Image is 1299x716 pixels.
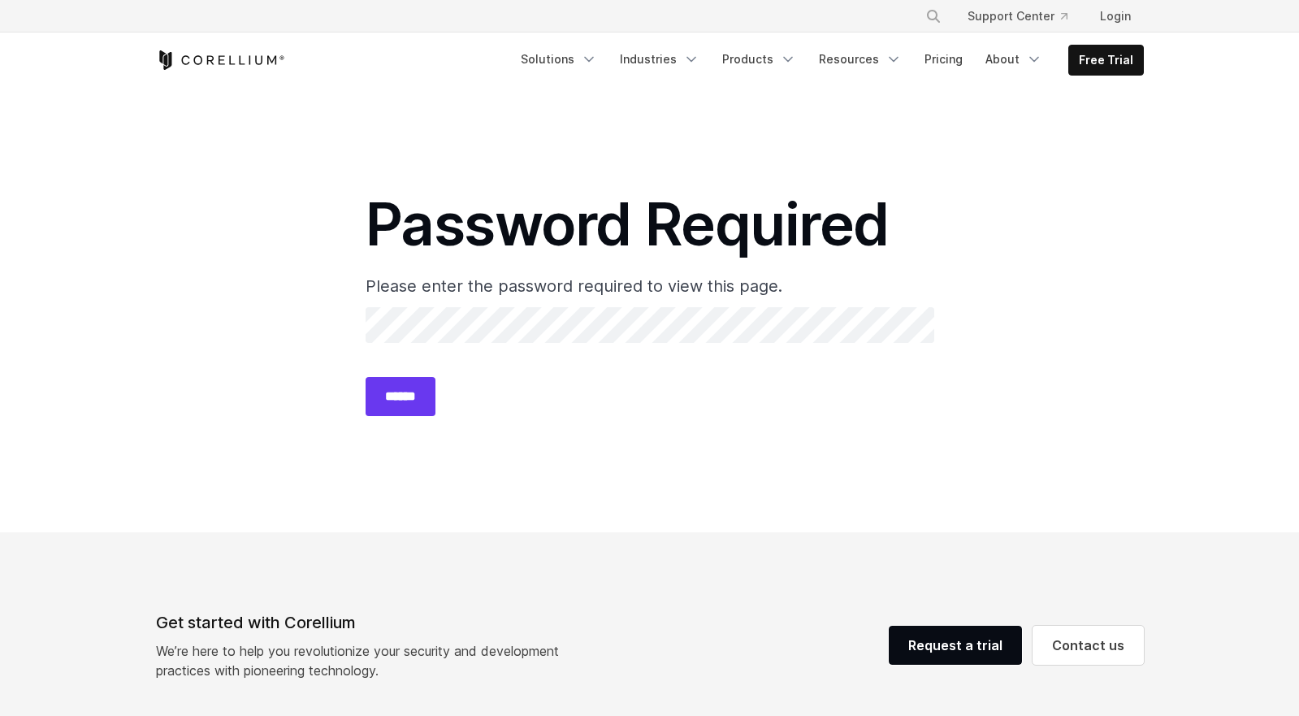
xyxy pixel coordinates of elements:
[889,626,1022,665] a: Request a trial
[156,610,572,635] div: Get started with Corellium
[511,45,607,74] a: Solutions
[1033,626,1144,665] a: Contact us
[511,45,1144,76] div: Navigation Menu
[366,274,934,298] p: Please enter the password required to view this page.
[156,50,285,70] a: Corellium Home
[1087,2,1144,31] a: Login
[156,641,572,680] p: We’re here to help you revolutionize your security and development practices with pioneering tech...
[366,188,934,261] h1: Password Required
[712,45,806,74] a: Products
[610,45,709,74] a: Industries
[955,2,1080,31] a: Support Center
[809,45,911,74] a: Resources
[919,2,948,31] button: Search
[906,2,1144,31] div: Navigation Menu
[915,45,972,74] a: Pricing
[1069,46,1143,75] a: Free Trial
[976,45,1052,74] a: About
